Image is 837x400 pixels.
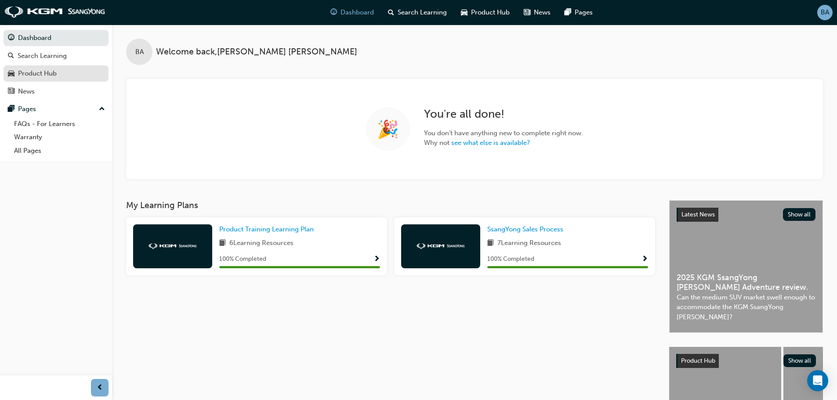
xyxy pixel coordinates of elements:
[8,105,14,113] span: pages-icon
[4,101,109,117] button: Pages
[11,117,109,131] a: FAQs - For Learners
[398,7,447,18] span: Search Learning
[677,273,815,292] span: 2025 KGM SsangYong [PERSON_NAME] Adventure review.
[8,70,14,78] span: car-icon
[126,200,655,210] h3: My Learning Plans
[417,243,465,249] img: kgm
[524,7,530,18] span: news-icon
[517,4,558,22] a: news-iconNews
[424,107,583,121] h2: You're all done!
[18,51,67,61] div: Search Learning
[11,130,109,144] a: Warranty
[783,354,816,367] button: Show all
[681,357,715,364] span: Product Hub
[323,4,381,22] a: guage-iconDashboard
[641,254,648,265] button: Show Progress
[534,7,551,18] span: News
[641,256,648,263] span: Show Progress
[377,124,399,134] span: 🎉
[229,238,293,249] span: 6 Learning Resources
[97,382,103,393] span: prev-icon
[381,4,454,22] a: search-iconSearch Learning
[219,254,266,264] span: 100 % Completed
[8,88,14,96] span: news-icon
[424,138,583,148] span: Why not
[4,30,109,46] a: Dashboard
[487,224,567,234] a: SsangYong Sales Process
[558,4,600,22] a: pages-iconPages
[487,225,563,233] span: SsangYong Sales Process
[18,68,57,79] div: Product Hub
[461,7,467,18] span: car-icon
[4,65,109,82] a: Product Hub
[11,144,109,158] a: All Pages
[156,47,357,57] span: Welcome back , [PERSON_NAME] [PERSON_NAME]
[471,7,510,18] span: Product Hub
[149,243,197,249] img: kgm
[565,7,571,18] span: pages-icon
[4,6,105,18] img: kgm
[681,211,715,218] span: Latest News
[219,238,226,249] span: book-icon
[454,4,517,22] a: car-iconProduct Hub
[99,104,105,115] span: up-icon
[817,5,833,20] button: BA
[451,139,530,147] a: see what else is available?
[4,83,109,100] a: News
[135,47,144,57] span: BA
[676,354,816,368] a: Product HubShow all
[677,292,815,322] span: Can the medium SUV market swell enough to accommodate the KGM SsangYong [PERSON_NAME]?
[575,7,593,18] span: Pages
[18,104,36,114] div: Pages
[821,7,829,18] span: BA
[8,34,14,42] span: guage-icon
[807,370,828,391] div: Open Intercom Messenger
[783,208,816,221] button: Show all
[4,48,109,64] a: Search Learning
[219,224,317,234] a: Product Training Learning Plan
[487,254,534,264] span: 100 % Completed
[669,200,823,333] a: Latest NewsShow all2025 KGM SsangYong [PERSON_NAME] Adventure review.Can the medium SUV market sw...
[497,238,561,249] span: 7 Learning Resources
[4,28,109,101] button: DashboardSearch LearningProduct HubNews
[677,208,815,222] a: Latest NewsShow all
[330,7,337,18] span: guage-icon
[388,7,394,18] span: search-icon
[8,52,14,60] span: search-icon
[341,7,374,18] span: Dashboard
[424,128,583,138] span: You don't have anything new to complete right now.
[487,238,494,249] span: book-icon
[18,86,35,97] div: News
[373,254,380,265] button: Show Progress
[373,256,380,263] span: Show Progress
[219,225,314,233] span: Product Training Learning Plan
